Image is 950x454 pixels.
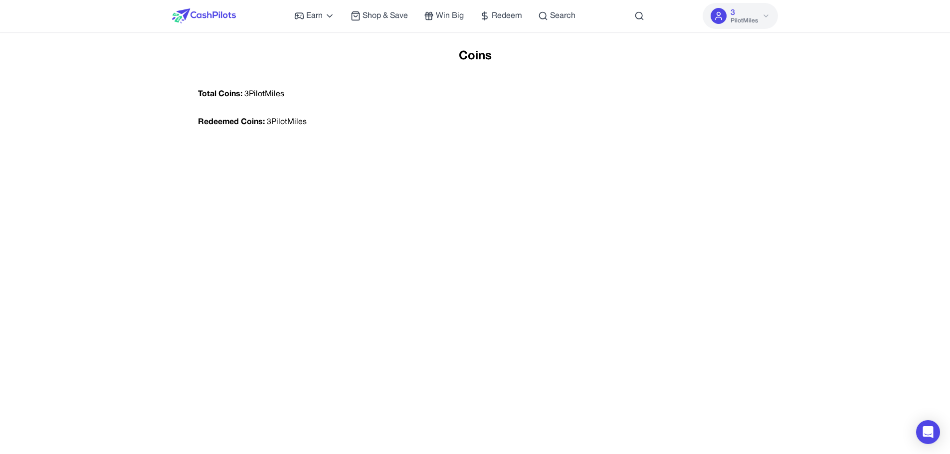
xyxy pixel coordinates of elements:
span: Shop & Save [363,10,408,22]
span: Earn [306,10,323,22]
a: Search [538,10,575,22]
span: Redeemed Coins: [198,119,265,126]
a: Redeem [480,10,522,22]
a: Earn [294,10,335,22]
img: CashPilots Logo [172,8,236,23]
span: PilotMiles [731,17,758,25]
button: 3PilotMiles [703,3,778,29]
h1: Coins [190,48,760,64]
span: Win Big [436,10,464,22]
div: Open Intercom Messenger [916,420,940,444]
a: Shop & Save [351,10,408,22]
span: Search [550,10,575,22]
div: 3 PilotMiles [190,80,760,108]
span: 3 [731,7,735,19]
a: Win Big [424,10,464,22]
div: 3 PilotMiles [190,108,760,136]
span: Redeem [492,10,522,22]
span: Total Coins: [198,91,242,98]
